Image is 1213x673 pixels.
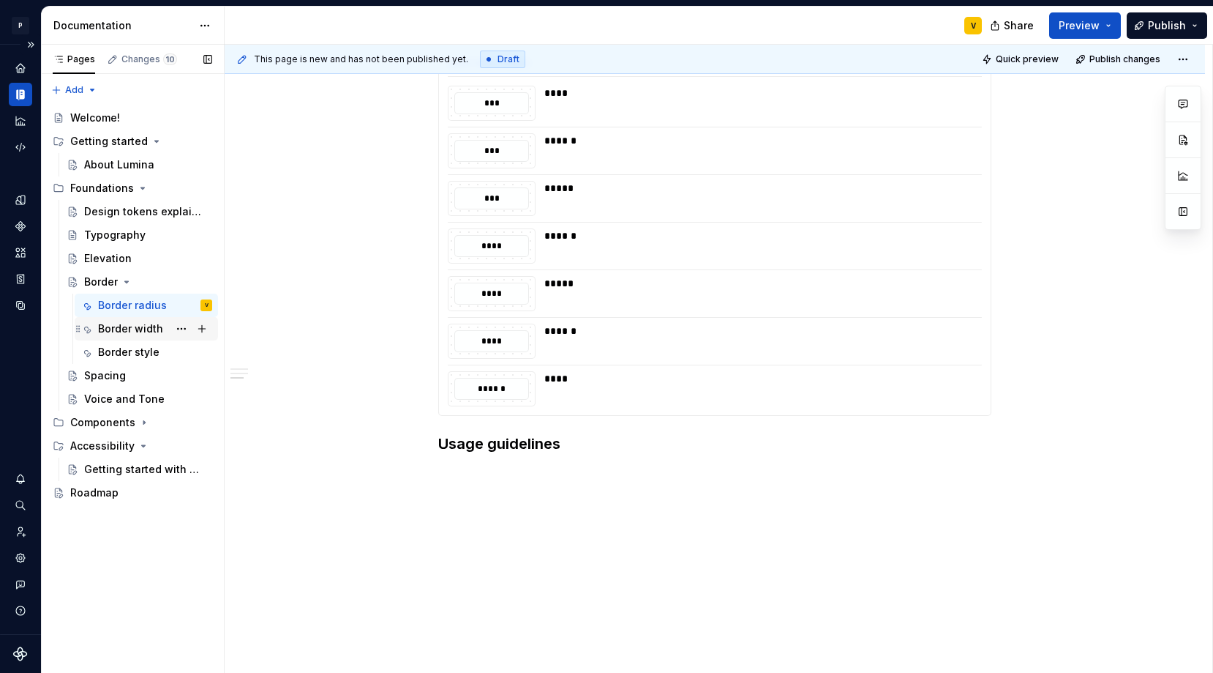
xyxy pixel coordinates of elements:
[438,434,991,454] h3: Usage guidelines
[53,18,192,33] div: Documentation
[9,494,32,517] button: Search ⌘K
[98,321,163,336] div: Border width
[1127,12,1207,39] button: Publish
[47,130,218,153] div: Getting started
[47,106,218,130] a: Welcome!
[84,157,154,172] div: About Lumina
[497,53,519,65] span: Draft
[61,364,218,387] a: Spacing
[84,228,146,242] div: Typography
[70,415,135,430] div: Components
[53,53,95,65] div: Pages
[75,317,218,341] a: Border width
[9,546,32,570] a: Settings
[75,341,218,364] a: Border style
[9,135,32,159] a: Code automation
[61,153,218,176] a: About Lumina
[47,411,218,434] div: Components
[98,298,167,313] div: Border radius
[9,520,32,543] a: Invite team
[163,53,177,65] span: 10
[254,53,468,65] span: This page is new and has not been published yet.
[205,298,209,313] div: V
[1049,12,1121,39] button: Preview
[977,49,1065,70] button: Quick preview
[9,267,32,291] a: Storybook stories
[47,106,218,505] div: Page tree
[65,84,83,96] span: Add
[84,368,126,383] div: Spacing
[70,111,120,125] div: Welcome!
[75,294,218,317] a: Border radiusV
[61,458,218,481] a: Getting started with accessibility
[47,434,218,458] div: Accessibility
[9,83,32,106] a: Documentation
[20,34,41,55] button: Expand sidebar
[9,573,32,596] button: Contact support
[61,270,218,294] a: Border
[121,53,177,65] div: Changes
[1004,18,1034,33] span: Share
[84,462,205,477] div: Getting started with accessibility
[9,188,32,212] a: Design tokens
[61,387,218,411] a: Voice and Tone
[84,204,205,219] div: Design tokens explained
[9,294,32,317] a: Data sources
[9,241,32,264] a: Assets
[47,176,218,200] div: Foundations
[1059,18,1100,33] span: Preview
[9,215,32,238] a: Components
[13,647,28,661] svg: Supernova Logo
[84,251,132,266] div: Elevation
[971,20,976,31] div: V
[3,10,38,41] button: P
[47,481,218,505] a: Roadmap
[70,181,134,196] div: Foundations
[70,486,119,500] div: Roadmap
[1089,53,1160,65] span: Publish changes
[84,392,165,406] div: Voice and Tone
[61,247,218,270] a: Elevation
[983,12,1043,39] button: Share
[70,134,148,149] div: Getting started
[47,80,102,100] button: Add
[9,467,32,491] button: Notifications
[1071,49,1167,70] button: Publish changes
[61,223,218,247] a: Typography
[9,109,32,133] a: Analytics
[98,345,159,360] div: Border style
[61,200,218,223] a: Design tokens explained
[1148,18,1186,33] span: Publish
[12,17,29,34] div: P
[70,439,135,453] div: Accessibility
[9,56,32,80] a: Home
[996,53,1059,65] span: Quick preview
[84,275,118,289] div: Border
